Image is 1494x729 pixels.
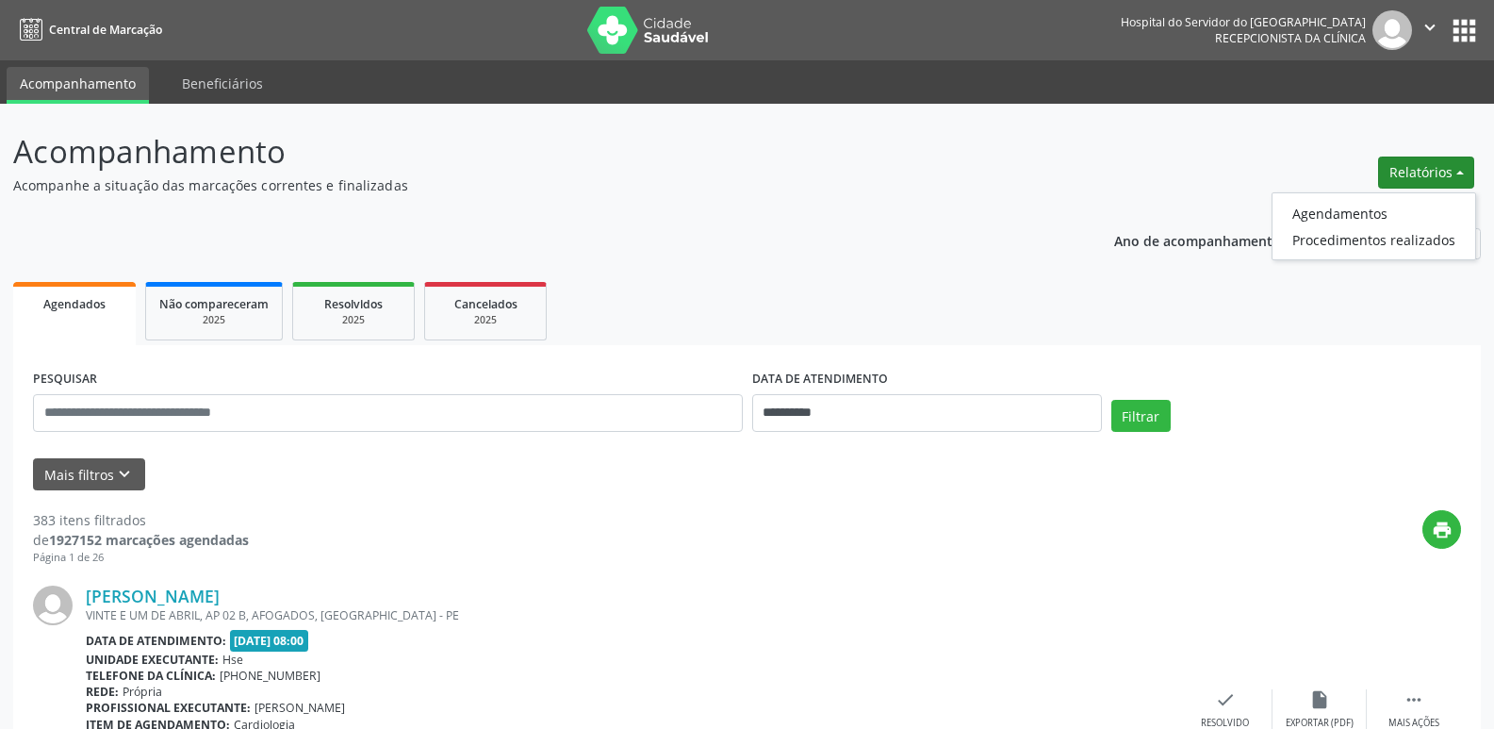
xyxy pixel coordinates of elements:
[1215,30,1366,46] span: Recepcionista da clínica
[86,607,1178,623] div: VINTE E UM DE ABRIL, AP 02 B, AFOGADOS, [GEOGRAPHIC_DATA] - PE
[1309,689,1330,710] i: insert_drive_file
[33,530,249,550] div: de
[1448,14,1481,47] button: apps
[13,128,1041,175] p: Acompanhamento
[1412,10,1448,50] button: 
[13,175,1041,195] p: Acompanhe a situação das marcações correntes e finalizadas
[114,464,135,485] i: keyboard_arrow_down
[159,313,269,327] div: 2025
[1272,192,1476,260] ul: Relatórios
[1114,228,1281,252] p: Ano de acompanhamento
[86,652,219,668] b: Unidade executante:
[49,22,162,38] span: Central de Marcação
[324,296,383,312] span: Resolvidos
[13,14,162,45] a: Central de Marcação
[1372,10,1412,50] img: img
[33,510,249,530] div: 383 itens filtrados
[1215,689,1236,710] i: check
[1111,400,1171,432] button: Filtrar
[7,67,149,104] a: Acompanhamento
[86,668,216,684] b: Telefone da clínica:
[1378,157,1474,189] button: Relatórios
[438,313,533,327] div: 2025
[123,684,162,700] span: Própria
[159,296,269,312] span: Não compareceram
[454,296,517,312] span: Cancelados
[49,531,249,549] strong: 1927152 marcações agendadas
[1121,14,1366,30] div: Hospital do Servidor do [GEOGRAPHIC_DATA]
[752,365,888,394] label: DATA DE ATENDIMENTO
[220,668,320,684] span: [PHONE_NUMBER]
[254,700,345,716] span: [PERSON_NAME]
[43,296,106,312] span: Agendados
[86,700,251,716] b: Profissional executante:
[33,365,97,394] label: PESQUISAR
[1432,520,1453,540] i: print
[1272,200,1475,226] a: Agendamentos
[33,586,73,625] img: img
[1420,17,1440,38] i: 
[86,684,119,700] b: Rede:
[86,633,226,649] b: Data de atendimento:
[169,67,276,100] a: Beneficiários
[86,586,220,606] a: [PERSON_NAME]
[222,652,243,668] span: Hse
[306,313,401,327] div: 2025
[1272,226,1475,253] a: Procedimentos realizados
[33,458,145,491] button: Mais filtroskeyboard_arrow_down
[1404,689,1424,710] i: 
[230,630,309,652] span: [DATE] 08:00
[33,550,249,566] div: Página 1 de 26
[1422,510,1461,549] button: print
